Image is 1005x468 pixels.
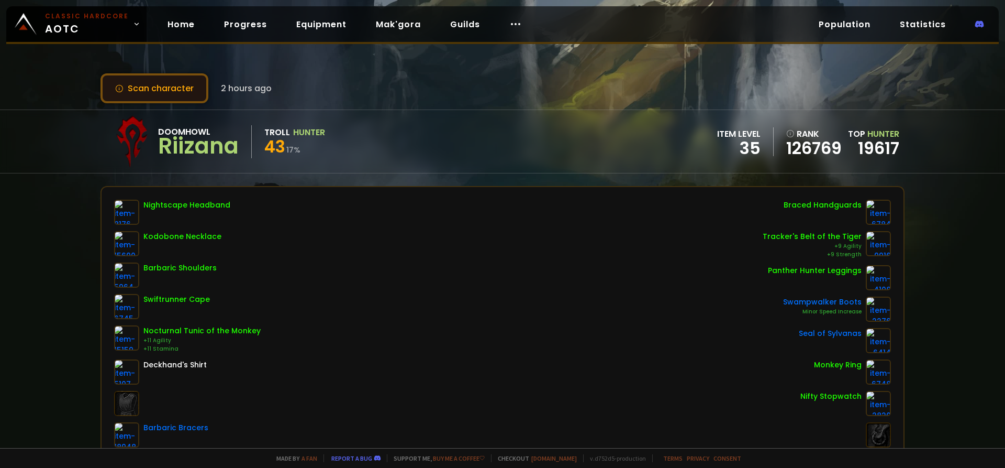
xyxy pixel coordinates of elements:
span: Support me, [387,454,485,462]
div: Panther Hunter Leggings [768,265,862,276]
img: item-15159 [114,325,139,351]
div: Kodobone Necklace [143,231,221,242]
div: Swiftrunner Cape [143,294,210,305]
div: +11 Agility [143,336,261,345]
img: item-9916 [866,231,891,256]
div: Nocturnal Tunic of the Monkey [143,325,261,336]
div: rank [786,127,842,140]
img: item-5107 [114,360,139,385]
div: Minor Speed Increase [783,308,862,316]
div: Hunter [293,126,325,139]
div: Troll [264,126,290,139]
span: 43 [264,135,285,158]
div: Tracker's Belt of the Tiger [763,231,862,242]
div: Nifty Stopwatch [800,391,862,402]
span: Hunter [867,128,899,140]
img: item-6745 [114,294,139,319]
a: Privacy [687,454,709,462]
a: Population [810,14,879,35]
div: Nightscape Headband [143,200,230,211]
a: Home [159,14,203,35]
div: Braced Handguards [784,200,862,211]
a: Report a bug [331,454,372,462]
div: Swampwalker Boots [783,297,862,308]
div: Monkey Ring [814,360,862,371]
span: AOTC [45,12,129,37]
a: Classic HardcoreAOTC [6,6,147,42]
div: Doomhowl [158,125,239,138]
span: Made by [270,454,317,462]
a: 126769 [786,140,842,156]
img: item-8176 [114,200,139,225]
a: Mak'gora [367,14,429,35]
a: [DOMAIN_NAME] [531,454,577,462]
a: Consent [713,454,741,462]
img: item-4108 [866,265,891,290]
img: item-6784 [866,200,891,225]
span: Checkout [491,454,577,462]
div: item level [717,127,761,140]
span: 2 hours ago [221,82,272,95]
img: item-2820 [866,391,891,416]
img: item-2276 [866,297,891,322]
a: Terms [663,454,683,462]
div: +9 Agility [763,242,862,251]
small: Classic Hardcore [45,12,129,21]
div: Barbaric Bracers [143,422,208,433]
a: Equipment [288,14,355,35]
div: +9 Strength [763,251,862,259]
a: a fan [301,454,317,462]
a: Buy me a coffee [433,454,485,462]
a: Statistics [891,14,954,35]
a: Progress [216,14,275,35]
div: Deckhand's Shirt [143,360,207,371]
img: item-15690 [114,231,139,256]
img: item-5964 [114,263,139,288]
img: item-6414 [866,328,891,353]
a: 19617 [858,136,899,160]
div: Top [848,127,899,140]
small: 17 % [286,145,300,155]
span: v. d752d5 - production [583,454,646,462]
button: Scan character [100,73,208,103]
div: +11 Stamina [143,345,261,353]
img: item-18948 [114,422,139,448]
a: Guilds [442,14,488,35]
div: Seal of Sylvanas [799,328,862,339]
img: item-6748 [866,360,891,385]
div: Barbaric Shoulders [143,263,217,274]
div: Riizana [158,138,239,154]
div: 35 [717,140,761,156]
